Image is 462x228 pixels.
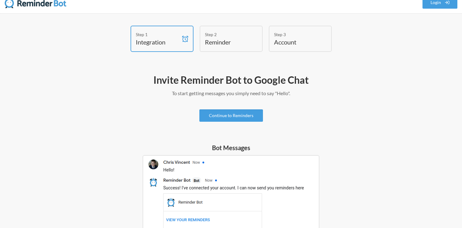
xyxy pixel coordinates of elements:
[205,31,248,38] div: Step 2
[199,109,263,122] a: Continue to Reminders
[274,31,317,38] div: Step 3
[136,31,179,38] div: Step 1
[52,90,410,97] p: To start getting messages you simply need to say "Hello".
[52,74,410,87] h2: Invite Reminder Bot to Google Chat
[205,38,248,46] h4: Reminder
[136,38,179,46] h4: Integration
[143,143,319,152] h5: Bot Messages
[274,38,317,46] h4: Account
